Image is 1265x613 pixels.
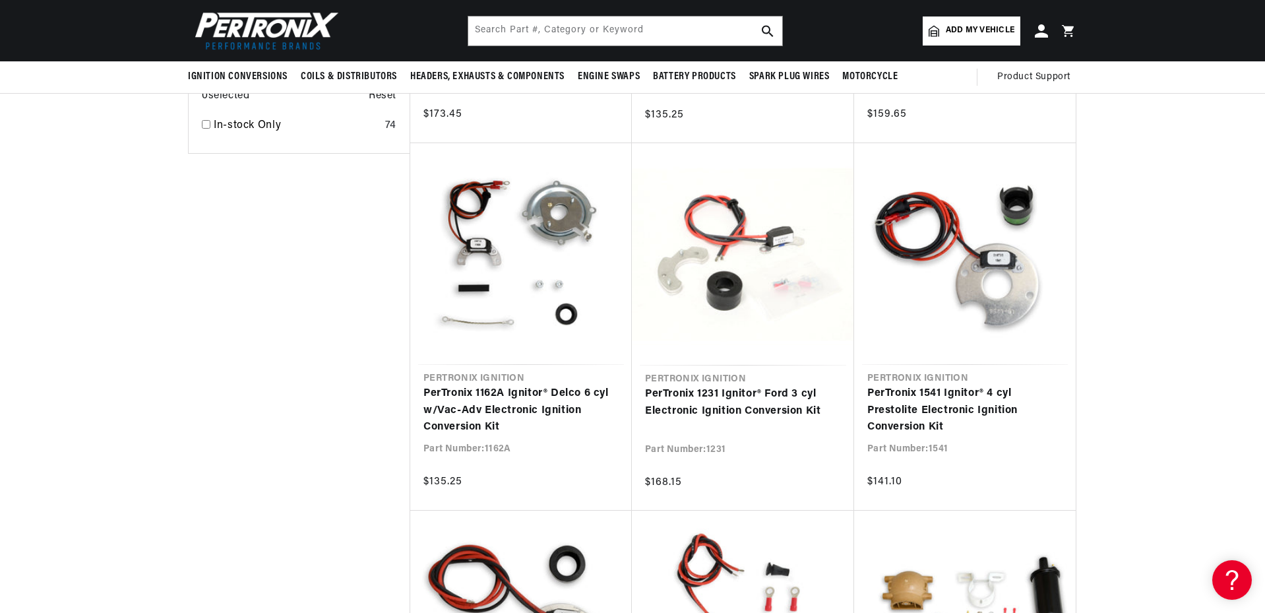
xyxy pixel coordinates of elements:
span: Add my vehicle [946,24,1014,37]
summary: Spark Plug Wires [743,61,836,92]
img: Pertronix [188,8,340,53]
summary: Ignition Conversions [188,61,294,92]
span: Reset [369,88,396,105]
summary: Coils & Distributors [294,61,404,92]
span: Coils & Distributors [301,70,397,84]
span: Product Support [997,70,1070,84]
a: PerTronix 1541 Ignitor® 4 cyl Prestolite Electronic Ignition Conversion Kit [867,385,1063,436]
summary: Product Support [997,61,1077,93]
span: Engine Swaps [578,70,640,84]
a: PerTronix 1162A Ignitor® Delco 6 cyl w/Vac-Adv Electronic Ignition Conversion Kit [423,385,619,436]
span: Headers, Exhausts & Components [410,70,565,84]
div: 74 [385,117,396,135]
span: Motorcycle [842,70,898,84]
a: PerTronix 1231 Ignitor® Ford 3 cyl Electronic Ignition Conversion Kit [645,386,841,420]
span: Battery Products [653,70,736,84]
summary: Headers, Exhausts & Components [404,61,571,92]
summary: Engine Swaps [571,61,646,92]
summary: Motorcycle [836,61,904,92]
span: Ignition Conversions [188,70,288,84]
a: Add my vehicle [923,16,1020,46]
a: In-stock Only [214,117,380,135]
span: 0 selected [202,88,249,105]
button: search button [753,16,782,46]
span: Spark Plug Wires [749,70,830,84]
input: Search Part #, Category or Keyword [468,16,782,46]
summary: Battery Products [646,61,743,92]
